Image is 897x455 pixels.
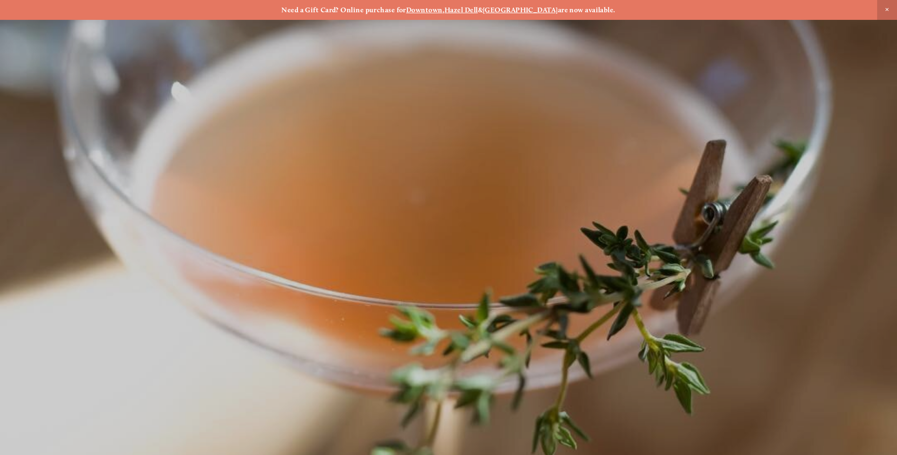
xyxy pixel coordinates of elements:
[483,6,558,14] a: [GEOGRAPHIC_DATA]
[558,6,616,14] strong: are now available.
[406,6,443,14] a: Downtown
[478,6,483,14] strong: &
[443,6,444,14] strong: ,
[444,6,478,14] a: Hazel Dell
[281,6,406,14] strong: Need a Gift Card? Online purchase for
